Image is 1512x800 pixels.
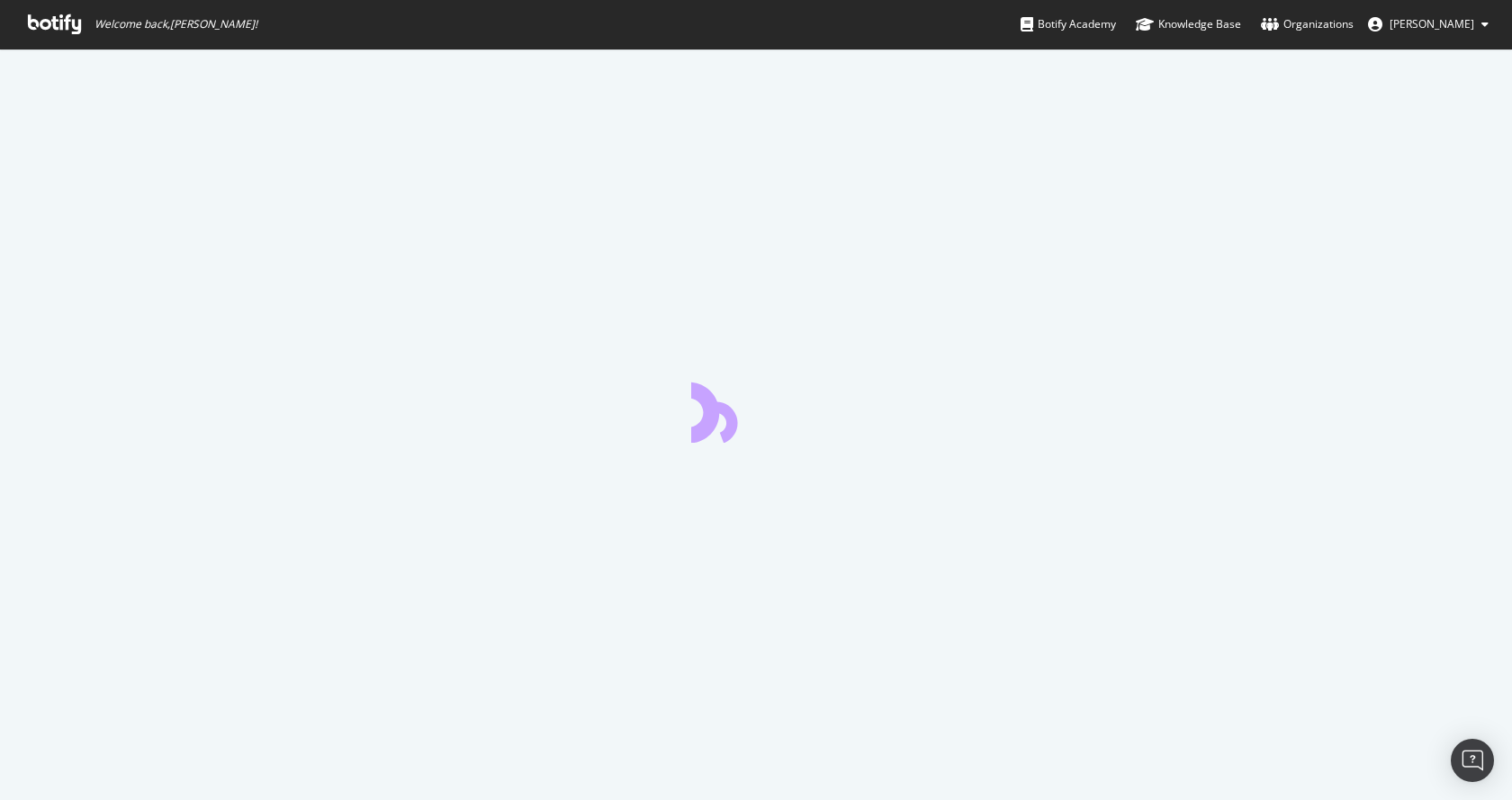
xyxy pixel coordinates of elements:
span: Ferran Gavin [1390,16,1474,31]
div: Knowledge Base [1136,15,1241,33]
div: Botify Academy [1021,15,1116,33]
div: Organizations [1261,15,1354,33]
div: Open Intercom Messenger [1451,739,1494,782]
button: [PERSON_NAME] [1354,10,1503,39]
span: Welcome back, [PERSON_NAME] ! [94,17,257,31]
div: animation [691,378,821,443]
